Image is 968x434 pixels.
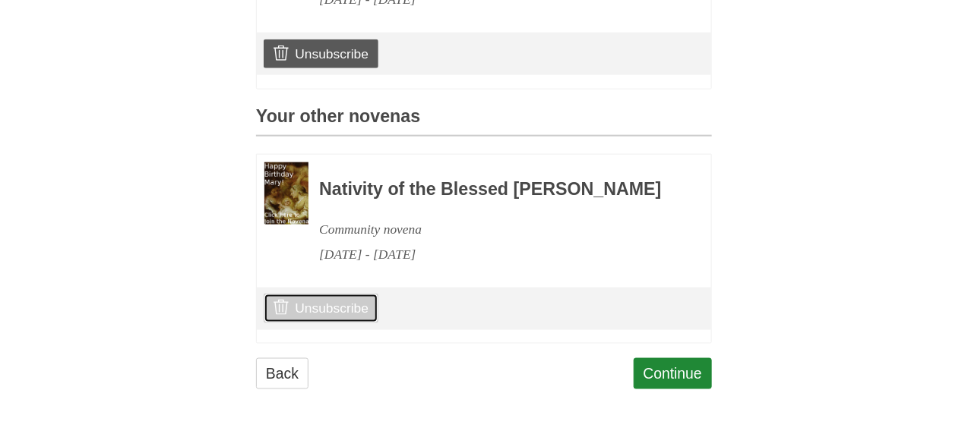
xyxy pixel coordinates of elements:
div: [DATE] - [DATE] [319,242,670,267]
h3: Your other novenas [256,107,712,137]
a: Continue [634,358,713,389]
a: Unsubscribe [264,39,378,68]
img: Novena image [264,162,308,225]
a: Unsubscribe [264,294,378,322]
div: Community novena [319,217,670,242]
h3: Nativity of the Blessed [PERSON_NAME] [319,180,670,200]
a: Back [256,358,308,389]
